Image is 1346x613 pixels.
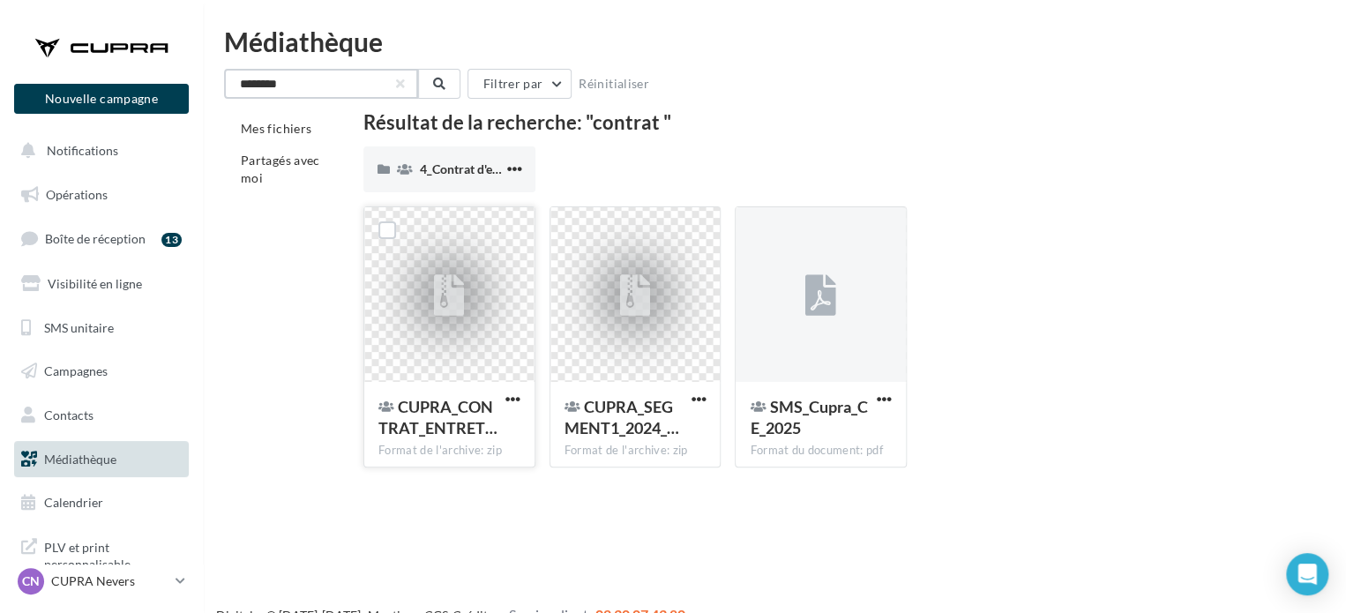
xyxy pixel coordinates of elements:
span: SMS_Cupra_CE_2025 [750,397,867,437]
span: 4_Contrat d'entretien [420,161,536,176]
span: PLV et print personnalisable [44,535,182,573]
span: Calendrier [44,495,103,510]
a: CN CUPRA Nevers [14,564,189,598]
a: Médiathèque [11,441,192,478]
span: CN [22,572,40,590]
span: Mes fichiers [241,121,311,136]
a: Calendrier [11,484,192,521]
span: Partagés avec moi [241,153,320,185]
a: Opérations [11,176,192,213]
span: Boîte de réception [45,231,146,246]
div: Format de l'archive: zip [378,443,520,459]
span: Opérations [46,187,108,202]
button: Nouvelle campagne [14,84,189,114]
div: Format de l'archive: zip [565,443,707,459]
a: Boîte de réception13 [11,220,192,258]
a: SMS unitaire [11,310,192,347]
div: Format du document: pdf [750,443,892,459]
a: PLV et print personnalisable [11,528,192,580]
button: Notifications [11,132,185,169]
span: SMS unitaire [44,319,114,334]
div: Résultat de la recherche: "contrat " [363,113,1278,132]
div: Médiathèque [224,28,1325,55]
p: CUPRA Nevers [51,572,168,590]
button: Filtrer par [467,69,572,99]
span: CUPRA_CONTRAT_ENTRETIEN_FLYER_2025 [378,397,497,437]
a: Visibilité en ligne [11,265,192,303]
div: 13 [161,233,182,247]
span: CUPRA_SEGMENT1_2024_Post Contrat d'Entretien [565,397,679,437]
span: Visibilité en ligne [48,276,142,291]
span: Campagnes [44,363,108,378]
span: Médiathèque [44,452,116,467]
span: Notifications [47,143,118,158]
div: Open Intercom Messenger [1286,553,1328,595]
a: Campagnes [11,353,192,390]
span: Contacts [44,407,93,422]
button: Réinitialiser [572,73,656,94]
a: Contacts [11,397,192,434]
